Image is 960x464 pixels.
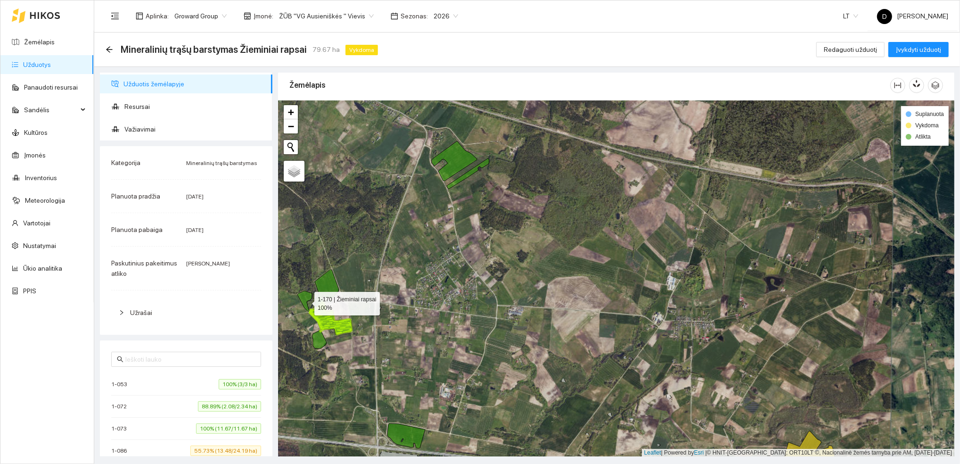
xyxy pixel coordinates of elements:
a: Meteorologija [25,197,65,204]
span: menu-fold [111,12,119,20]
a: Kultūros [24,129,48,136]
a: PPIS [23,287,36,295]
span: 55.73% (13.48/24.19 ha) [190,446,261,456]
button: Įvykdyti užduotį [888,42,949,57]
a: Ūkio analitika [23,265,62,272]
span: 1-072 [111,402,131,411]
span: D [882,9,887,24]
span: Paskutinius pakeitimus atliko [111,259,177,277]
a: Inventorius [25,174,57,182]
a: Vartotojai [23,219,50,227]
span: Mineralinių trąšų barstymas Žieminiai rapsai [121,42,307,57]
div: Žemėlapis [289,72,890,99]
span: + [288,106,294,118]
span: Užduotis žemėlapyje [123,75,265,93]
span: Planuota pradžia [111,192,160,200]
span: 100% (11.67/11.67 ha) [196,423,261,434]
span: LT [843,9,858,23]
span: Planuota pabaiga [111,226,163,233]
div: Atgal [106,46,113,54]
input: Ieškoti lauko [125,354,255,365]
button: column-width [890,78,905,93]
span: column-width [891,82,905,89]
span: [DATE] [186,227,204,233]
span: 2026 [434,9,458,23]
span: [PERSON_NAME] [877,12,948,20]
span: Resursai [124,97,265,116]
a: Leaflet [644,449,661,456]
span: Važiavimai [124,120,265,139]
span: | [706,449,707,456]
a: Zoom out [284,119,298,133]
span: 79.67 ha [312,44,340,55]
span: Sezonas : [401,11,428,21]
span: 1-086 [111,446,131,456]
span: 1-073 [111,424,131,433]
a: Panaudoti resursai [24,83,78,91]
span: 100% (3/3 ha) [219,379,261,389]
span: 1-053 [111,380,132,389]
a: Esri [694,449,704,456]
span: Groward Group [174,9,227,23]
span: calendar [391,12,398,20]
span: [PERSON_NAME] [186,260,230,267]
a: Nustatymai [23,242,56,249]
span: Užrašai [130,309,152,316]
span: Įvykdyti užduotį [896,44,941,55]
a: Layers [284,161,304,182]
span: shop [244,12,251,20]
span: Redaguoti užduotį [824,44,877,55]
div: Užrašai [111,302,261,323]
a: Žemėlapis [24,38,55,46]
a: Užduotys [23,61,51,68]
span: Mineralinių trąšų barstymas [186,160,257,166]
span: [DATE] [186,193,204,200]
span: arrow-left [106,46,113,53]
span: search [117,356,123,363]
span: right [119,310,124,315]
span: Vykdoma [345,45,378,55]
button: Initiate a new search [284,140,298,154]
span: ŽŪB "VG Ausieniškės " Vievis [279,9,374,23]
span: Aplinka : [146,11,169,21]
span: − [288,120,294,132]
a: Zoom in [284,105,298,119]
button: Redaguoti užduotį [816,42,885,57]
a: Įmonės [24,151,46,159]
span: Suplanuota [915,111,944,117]
span: Vykdoma [915,122,939,129]
span: Kategorija [111,159,140,166]
span: layout [136,12,143,20]
span: Įmonė : [254,11,273,21]
a: Redaguoti užduotį [816,46,885,53]
button: menu-fold [106,7,124,25]
div: | Powered by © HNIT-[GEOGRAPHIC_DATA]; ORT10LT ©, Nacionalinė žemės tarnyba prie AM, [DATE]-[DATE] [642,449,954,457]
span: Atlikta [915,133,931,140]
span: 88.89% (2.08/2.34 ha) [198,401,261,412]
span: Sandėlis [24,100,78,119]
